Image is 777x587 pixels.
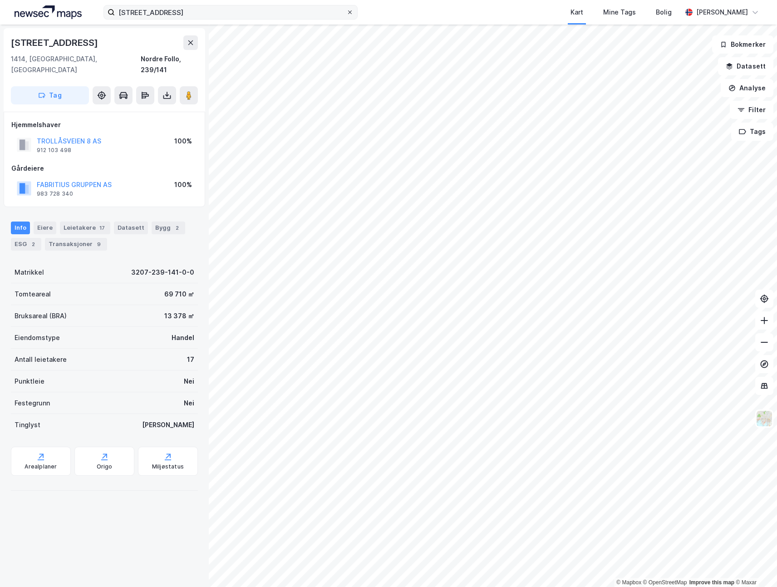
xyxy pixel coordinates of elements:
div: Tomteareal [15,289,51,300]
a: Improve this map [689,579,734,586]
div: Festegrunn [15,398,50,409]
button: Analyse [721,79,773,97]
div: Eiere [34,222,56,234]
div: Punktleie [15,376,44,387]
div: 1414, [GEOGRAPHIC_DATA], [GEOGRAPHIC_DATA] [11,54,141,75]
div: 13 378 ㎡ [164,311,194,321]
button: Tag [11,86,89,104]
div: Arealplaner [25,463,57,470]
div: Datasett [114,222,148,234]
button: Filter [730,101,773,119]
div: Tinglyst [15,419,40,430]
button: Bokmerker [712,35,773,54]
div: Bolig [656,7,672,18]
button: Datasett [718,57,773,75]
div: Hjemmelshaver [11,119,197,130]
div: Bygg [152,222,185,234]
div: Transaksjoner [45,238,107,251]
div: Matrikkel [15,267,44,278]
div: Miljøstatus [152,463,184,470]
div: 69 710 ㎡ [164,289,194,300]
div: 17 [98,223,107,232]
div: Kontrollprogram for chat [732,543,777,587]
div: 100% [174,179,192,190]
div: Bruksareal (BRA) [15,311,67,321]
div: 983 728 340 [37,190,73,197]
div: 2 [172,223,182,232]
div: [PERSON_NAME] [696,7,748,18]
a: Mapbox [616,579,641,586]
div: Origo [97,463,113,470]
input: Søk på adresse, matrikkel, gårdeiere, leietakere eller personer [115,5,346,19]
div: Nei [184,376,194,387]
div: 912 103 498 [37,147,71,154]
div: 9 [94,240,103,249]
div: Gårdeiere [11,163,197,174]
div: [STREET_ADDRESS] [11,35,100,50]
img: logo.a4113a55bc3d86da70a041830d287a7e.svg [15,5,82,19]
div: ESG [11,238,41,251]
div: 3207-239-141-0-0 [131,267,194,278]
button: Tags [731,123,773,141]
img: Z [756,410,773,427]
div: Handel [172,332,194,343]
div: 2 [29,240,38,249]
a: OpenStreetMap [643,579,687,586]
div: 17 [187,354,194,365]
div: [PERSON_NAME] [142,419,194,430]
div: Mine Tags [603,7,636,18]
div: 100% [174,136,192,147]
iframe: Chat Widget [732,543,777,587]
div: Leietakere [60,222,110,234]
div: Info [11,222,30,234]
div: Nordre Follo, 239/141 [141,54,198,75]
div: Kart [570,7,583,18]
div: Nei [184,398,194,409]
div: Antall leietakere [15,354,67,365]
div: Eiendomstype [15,332,60,343]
